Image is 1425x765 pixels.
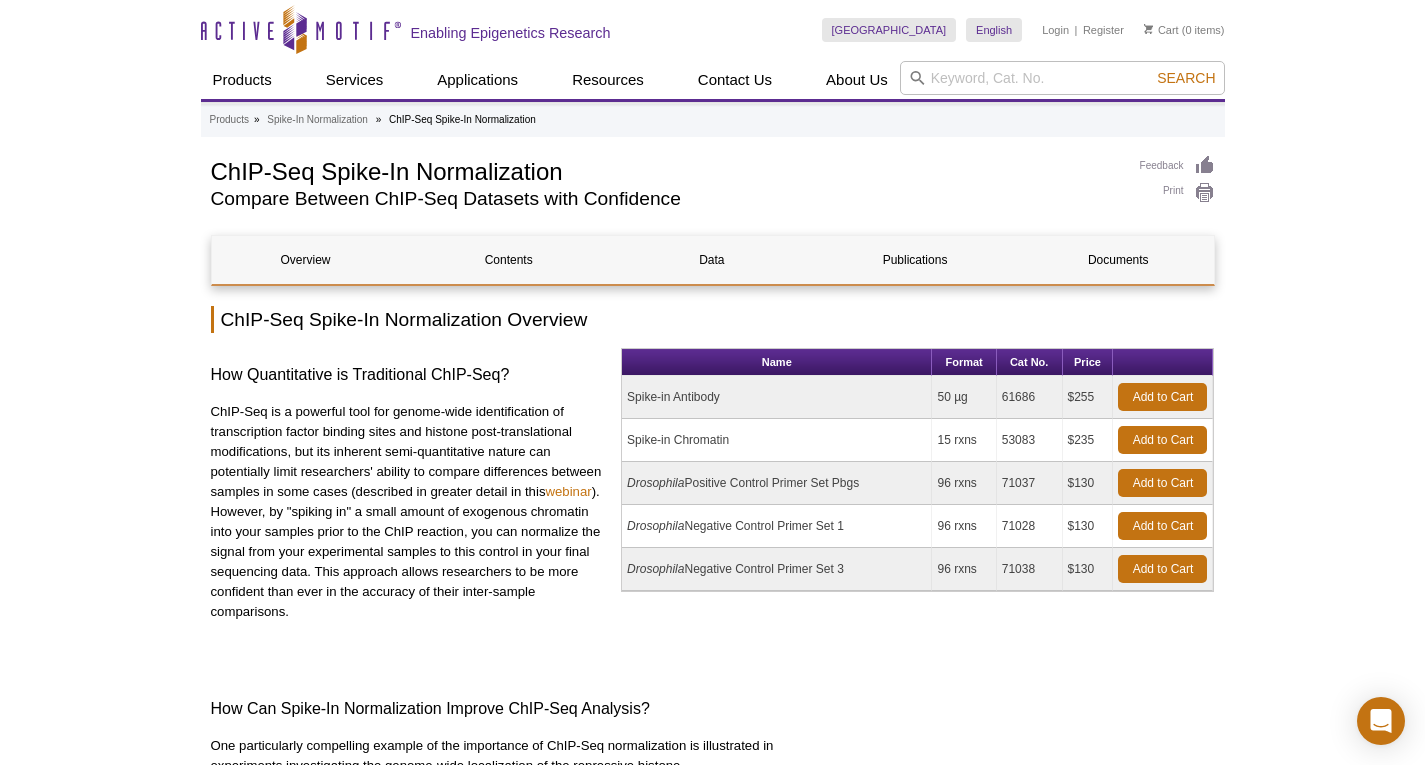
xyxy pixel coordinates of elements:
a: Applications [425,61,530,99]
a: Add to Cart [1118,469,1207,497]
h3: How Quantitative is Traditional ChIP-Seq? [211,363,607,387]
td: $130 [1063,548,1114,591]
a: English [966,18,1022,42]
a: Feedback [1140,155,1215,177]
td: 53083 [997,419,1063,462]
td: Spike-in Antibody [622,376,932,419]
th: Format [932,349,996,376]
th: Cat No. [997,349,1063,376]
td: Positive Control Primer Set Pbgs [622,462,932,505]
a: Contents [415,236,603,284]
li: » [376,114,382,125]
th: Price [1063,349,1114,376]
a: Resources [560,61,656,99]
a: Contact Us [686,61,784,99]
i: Drosophila [627,519,684,533]
td: 50 µg [932,376,996,419]
td: $130 [1063,505,1114,548]
a: Products [210,111,249,129]
td: Negative Control Primer Set 3 [622,548,932,591]
input: Keyword, Cat. No. [900,61,1225,95]
td: 96 rxns [932,548,996,591]
td: $255 [1063,376,1114,419]
a: Publications [821,236,1009,284]
td: 96 rxns [932,462,996,505]
a: Add to Cart [1118,555,1207,583]
li: (0 items) [1144,18,1225,42]
td: Negative Control Primer Set 1 [622,505,932,548]
i: Drosophila [627,562,684,576]
a: Add to Cart [1118,426,1207,454]
h1: ChIP-Seq Spike-In Normalization [211,155,1120,185]
a: Cart [1144,23,1179,37]
a: Login [1042,23,1069,37]
a: Documents [1024,236,1212,284]
h3: How Can Spike-In Normalization Improve ChIP-Seq Analysis? [211,697,1215,721]
h2: ChIP-Seq Spike-In Normalization Overview [211,306,1215,333]
span: Search [1157,70,1215,86]
i: Drosophila [627,476,684,490]
a: Add to Cart [1118,512,1207,540]
a: [GEOGRAPHIC_DATA] [822,18,957,42]
li: | [1075,18,1078,42]
td: 71037 [997,462,1063,505]
h2: Enabling Epigenetics Research [411,24,611,42]
th: Name [622,349,932,376]
a: About Us [814,61,900,99]
div: Open Intercom Messenger [1357,697,1405,745]
a: Overview [212,236,400,284]
td: 71038 [997,548,1063,591]
h2: Compare Between ChIP-Seq Datasets with Confidence [211,190,1120,208]
a: Services [314,61,396,99]
img: Your Cart [1144,24,1153,34]
a: Spike-In Normalization [267,111,368,129]
td: 96 rxns [932,505,996,548]
td: Spike-in Chromatin [622,419,932,462]
button: Search [1151,69,1221,87]
td: $130 [1063,462,1114,505]
td: 71028 [997,505,1063,548]
a: webinar [545,484,591,499]
a: Products [201,61,284,99]
li: » [254,114,260,125]
td: 15 rxns [932,419,996,462]
a: Add to Cart [1118,383,1207,411]
td: $235 [1063,419,1114,462]
td: 61686 [997,376,1063,419]
a: Print [1140,182,1215,204]
li: ChIP-Seq Spike-In Normalization [389,114,536,125]
p: ChIP-Seq is a powerful tool for genome-wide identification of transcription factor binding sites ... [211,402,607,622]
a: Register [1083,23,1124,37]
a: Data [618,236,806,284]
